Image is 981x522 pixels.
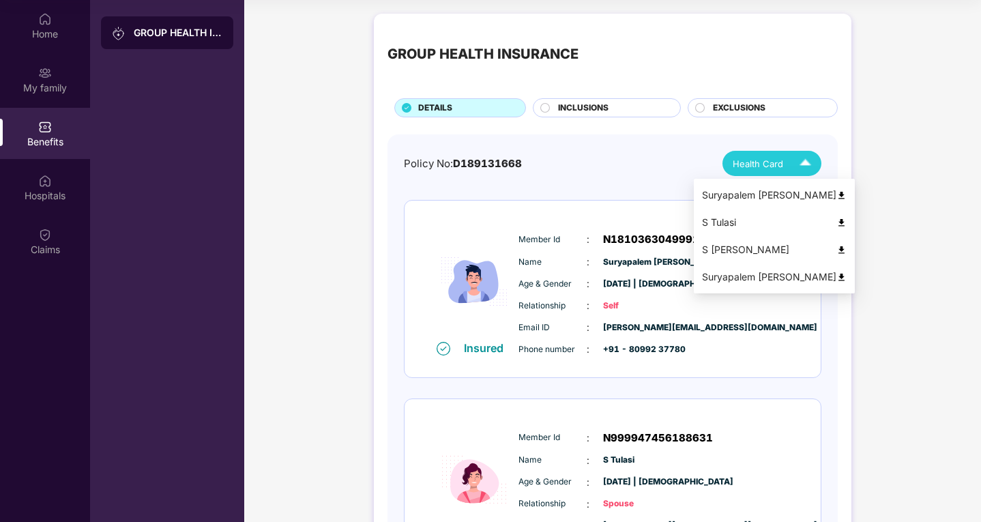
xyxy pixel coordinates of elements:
img: icon [433,222,515,340]
span: : [587,497,589,512]
span: : [587,475,589,490]
img: svg+xml;base64,PHN2ZyB4bWxucz0iaHR0cDovL3d3dy53My5vcmcvMjAwMC9zdmciIHdpZHRoPSI0OCIgaGVpZ2h0PSI0OC... [836,272,847,282]
span: : [587,232,589,247]
span: Email ID [518,321,587,334]
span: Relationship [518,300,587,313]
span: [DATE] | [DEMOGRAPHIC_DATA] [603,476,671,489]
img: svg+xml;base64,PHN2ZyB4bWxucz0iaHR0cDovL3d3dy53My5vcmcvMjAwMC9zdmciIHdpZHRoPSIxNiIgaGVpZ2h0PSIxNi... [437,342,450,356]
span: Self [603,300,671,313]
span: Spouse [603,497,671,510]
span: S Tulasi [603,454,671,467]
span: Age & Gender [518,476,587,489]
span: Name [518,454,587,467]
img: svg+xml;base64,PHN2ZyBpZD0iQ2xhaW0iIHhtbG5zPSJodHRwOi8vd3d3LnczLm9yZy8yMDAwL3N2ZyIgd2lkdGg9IjIwIi... [38,228,52,242]
div: S Tulasi [702,215,847,230]
div: Insured [464,341,512,355]
span: Suryapalem [PERSON_NAME] [603,256,671,269]
div: Suryapalem [PERSON_NAME] [702,188,847,203]
button: Health Card [722,151,821,176]
img: svg+xml;base64,PHN2ZyB3aWR0aD0iMjAiIGhlaWdodD0iMjAiIHZpZXdCb3g9IjAgMCAyMCAyMCIgZmlsbD0ibm9uZSIgeG... [38,66,52,80]
span: D189131668 [453,157,522,170]
span: N999947456188631 [603,430,713,446]
span: INCLUSIONS [558,102,609,115]
span: [DATE] | [DEMOGRAPHIC_DATA] [603,278,671,291]
span: : [587,276,589,291]
span: : [587,342,589,357]
span: : [587,255,589,270]
img: svg+xml;base64,PHN2ZyBpZD0iSG9tZSIgeG1sbnM9Imh0dHA6Ly93d3cudzMub3JnLzIwMDAvc3ZnIiB3aWR0aD0iMjAiIG... [38,12,52,26]
span: Member Id [518,233,587,246]
img: svg+xml;base64,PHN2ZyB3aWR0aD0iMjAiIGhlaWdodD0iMjAiIHZpZXdCb3g9IjAgMCAyMCAyMCIgZmlsbD0ibm9uZSIgeG... [112,27,126,40]
div: Policy No: [404,156,522,172]
div: S [PERSON_NAME] [702,242,847,257]
img: svg+xml;base64,PHN2ZyB4bWxucz0iaHR0cDovL3d3dy53My5vcmcvMjAwMC9zdmciIHdpZHRoPSI0OCIgaGVpZ2h0PSI0OC... [836,245,847,255]
span: Name [518,256,587,269]
span: Health Card [733,157,783,171]
span: : [587,453,589,468]
span: : [587,431,589,446]
span: +91 - 80992 37780 [603,343,671,356]
span: N181036304999160 [603,231,713,248]
img: svg+xml;base64,PHN2ZyBpZD0iQmVuZWZpdHMiIHhtbG5zPSJodHRwOi8vd3d3LnczLm9yZy8yMDAwL3N2ZyIgd2lkdGg9Ij... [38,120,52,134]
span: Member Id [518,431,587,444]
span: EXCLUSIONS [713,102,765,115]
span: : [587,298,589,313]
div: GROUP HEALTH INSURANCE [387,44,579,65]
div: Suryapalem [PERSON_NAME] [702,270,847,285]
img: svg+xml;base64,PHN2ZyB4bWxucz0iaHR0cDovL3d3dy53My5vcmcvMjAwMC9zdmciIHdpZHRoPSI0OCIgaGVpZ2h0PSI0OC... [836,218,847,228]
img: svg+xml;base64,PHN2ZyB4bWxucz0iaHR0cDovL3d3dy53My5vcmcvMjAwMC9zdmciIHdpZHRoPSI0OCIgaGVpZ2h0PSI0OC... [836,190,847,201]
span: Age & Gender [518,278,587,291]
span: DETAILS [418,102,452,115]
span: Phone number [518,343,587,356]
div: GROUP HEALTH INSURANCE [134,26,222,40]
img: svg+xml;base64,PHN2ZyBpZD0iSG9zcGl0YWxzIiB4bWxucz0iaHR0cDovL3d3dy53My5vcmcvMjAwMC9zdmciIHdpZHRoPS... [38,174,52,188]
img: Icuh8uwCUCF+XjCZyLQsAKiDCM9HiE6CMYmKQaPGkZKaA32CAAACiQcFBJY0IsAAAAASUVORK5CYII= [793,151,817,175]
span: : [587,320,589,335]
span: Relationship [518,497,587,510]
span: [PERSON_NAME][EMAIL_ADDRESS][DOMAIN_NAME] [603,321,671,334]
